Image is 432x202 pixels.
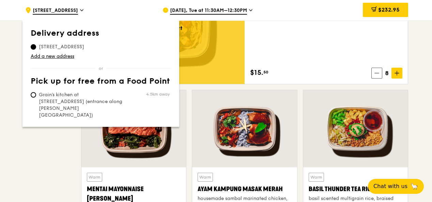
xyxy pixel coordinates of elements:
[198,173,213,182] div: Warm
[31,92,36,98] input: Grain's kitchen at [STREET_ADDRESS] (entrance along [PERSON_NAME][GEOGRAPHIC_DATA])4.5km away
[31,44,36,50] input: [STREET_ADDRESS]
[382,68,391,78] span: 8
[368,179,424,194] button: Chat with us🦙
[309,184,402,194] div: Basil Thunder Tea Rice
[87,173,102,182] div: Warm
[31,77,171,89] th: Pick up for free from a Food Point
[378,6,400,13] span: $232.95
[31,91,132,119] span: Grain's kitchen at [STREET_ADDRESS] (entrance along [PERSON_NAME][GEOGRAPHIC_DATA])
[31,29,171,41] th: Delivery address
[410,182,418,190] span: 🦙
[373,182,407,190] span: Chat with us
[198,184,291,194] div: Ayam Kampung Masak Merah
[33,7,78,15] span: [STREET_ADDRESS]
[309,173,324,182] div: Warm
[170,7,247,15] span: [DATE], Tue at 11:30AM–12:30PM
[146,91,170,97] span: 4.5km away
[31,53,171,60] a: Add a new address
[250,68,263,78] span: $15.
[263,69,268,75] span: 50
[31,44,92,50] span: [STREET_ADDRESS]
